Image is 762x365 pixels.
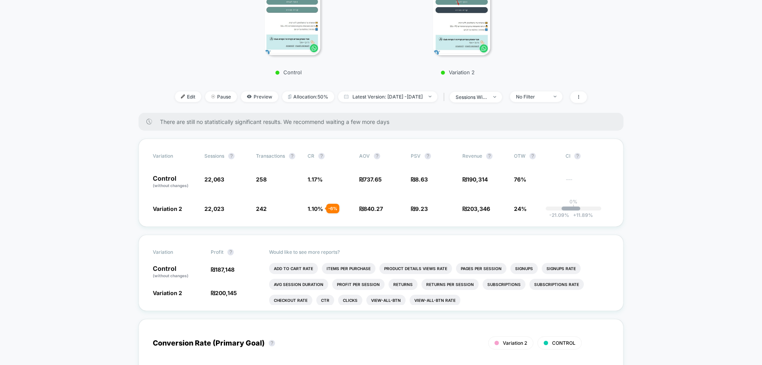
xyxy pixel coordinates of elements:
[421,279,479,290] li: Returns Per Session
[269,279,328,290] li: Avg Session Duration
[493,96,496,98] img: end
[415,205,428,212] span: 9.23
[410,295,460,306] li: View-all-btn Rate
[441,91,450,103] span: |
[542,263,581,274] li: Signups Rate
[411,176,428,183] span: ₪
[374,153,380,159] button: ?
[308,176,323,183] span: 1.17 %
[411,205,428,212] span: ₪
[552,340,575,346] span: CONTROL
[175,91,201,102] span: Edit
[344,95,348,98] img: calendar
[160,118,608,125] span: There are still no statistically significant results. We recommend waiting a few more days
[316,295,334,306] li: Ctr
[181,95,185,98] img: edit
[462,205,490,212] span: ₪
[204,176,224,183] span: 22,063
[569,212,593,218] span: 11.89 %
[205,91,237,102] span: Pause
[411,153,421,159] span: PSV
[364,176,382,183] span: 737.65
[366,295,406,306] li: View-all-btn
[510,263,538,274] li: Signups
[359,153,370,159] span: AOV
[389,279,418,290] li: Returns
[516,94,548,100] div: No Filter
[211,95,215,98] img: end
[554,96,556,97] img: end
[228,153,235,159] button: ?
[153,249,196,255] span: Variation
[379,263,452,274] li: Product Details Views Rate
[308,205,323,212] span: 1.10 %
[318,153,325,159] button: ?
[415,176,428,183] span: 8.63
[322,263,375,274] li: Items Per Purchase
[204,205,224,212] span: 22,023
[462,153,482,159] span: Revenue
[338,295,362,306] li: Clicks
[269,263,318,274] li: Add To Cart Rate
[256,153,285,159] span: Transactions
[570,199,577,205] p: 0%
[566,153,609,159] span: CI
[429,96,431,97] img: end
[269,340,275,346] button: ?
[462,176,488,183] span: ₪
[153,175,196,189] p: Control
[289,153,295,159] button: ?
[288,95,291,99] img: rebalance
[364,205,383,212] span: 840.27
[332,279,385,290] li: Profit Per Session
[388,69,527,75] p: Variation 2
[211,266,235,273] span: ₪
[574,153,581,159] button: ?
[153,153,196,159] span: Variation
[256,205,267,212] span: 242
[467,205,490,212] span: 203,346
[566,177,609,189] span: ---
[529,279,584,290] li: Subscriptions Rate
[359,205,383,212] span: ₪
[503,340,527,346] span: Variation 2
[153,205,182,212] span: Variation 2
[549,212,569,218] span: -21.09 %
[486,153,493,159] button: ?
[514,205,527,212] span: 24%
[153,273,189,278] span: (without changes)
[204,153,224,159] span: Sessions
[215,266,235,273] span: 187,148
[219,69,358,75] p: Control
[467,176,488,183] span: 190,314
[215,290,237,296] span: 200,145
[153,290,182,296] span: Variation 2
[456,94,487,100] div: sessions with impression
[256,176,267,183] span: 258
[483,279,525,290] li: Subscriptions
[241,91,278,102] span: Preview
[269,249,610,255] p: Would like to see more reports?
[269,295,312,306] li: Checkout Rate
[425,153,431,159] button: ?
[326,204,339,213] div: - 6 %
[456,263,506,274] li: Pages Per Session
[529,153,536,159] button: ?
[359,176,382,183] span: ₪
[211,290,237,296] span: ₪
[211,249,223,255] span: Profit
[573,212,576,218] span: +
[153,265,203,279] p: Control
[227,249,234,255] button: ?
[153,183,189,188] span: (without changes)
[308,153,314,159] span: CR
[514,176,526,183] span: 76%
[514,153,558,159] span: OTW
[573,205,574,211] p: |
[282,91,334,102] span: Allocation: 50%
[338,91,437,102] span: Latest Version: [DATE] - [DATE]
